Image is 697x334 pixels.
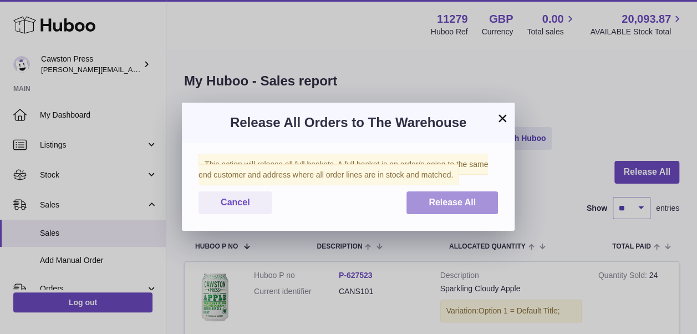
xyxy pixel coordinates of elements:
[199,191,272,214] button: Cancel
[429,198,476,207] span: Release All
[496,112,509,125] button: ×
[199,114,498,131] h3: Release All Orders to The Warehouse
[221,198,250,207] span: Cancel
[406,191,498,214] button: Release All
[199,154,488,185] span: This action will release all full baskets. A full basket is an order/s going to the same end cust...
